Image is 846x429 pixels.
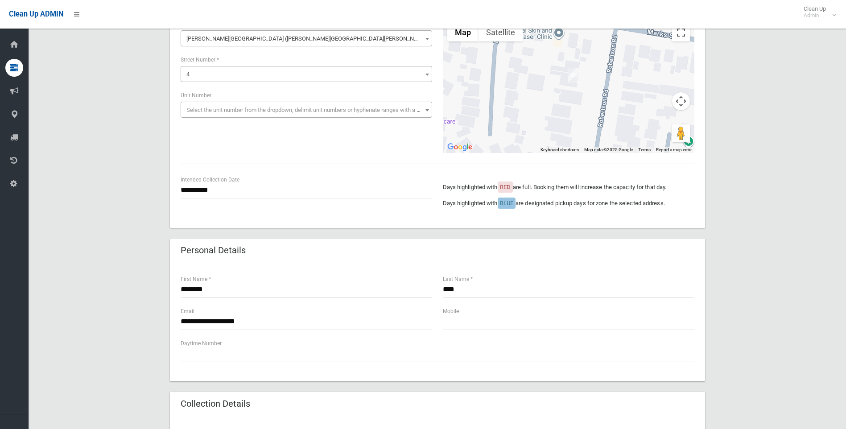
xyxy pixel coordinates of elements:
[183,68,430,81] span: 4
[672,124,690,142] button: Drag Pegman onto the map to open Street View
[170,395,261,412] header: Collection Details
[186,107,436,113] span: Select the unit number from the dropdown, delimit unit numbers or hyphenate ranges with a comma
[181,30,432,46] span: Robertson Road (CHESTER HILL 2162)
[638,147,651,152] a: Terms (opens in new tab)
[804,12,826,19] small: Admin
[500,200,513,206] span: BLUE
[443,198,694,209] p: Days highlighted with are designated pickup days for zone the selected address.
[443,182,694,193] p: Days highlighted with are full. Booking them will increase the capacity for that day.
[447,24,479,41] button: Show street map
[183,33,430,45] span: Robertson Road (CHESTER HILL 2162)
[672,92,690,110] button: Map camera controls
[584,147,633,152] span: Map data ©2025 Google
[500,184,511,190] span: RED
[799,5,835,19] span: Clean Up
[181,66,432,82] span: 4
[479,24,523,41] button: Show satellite imagery
[170,242,256,259] header: Personal Details
[672,24,690,41] button: Toggle fullscreen view
[445,141,475,153] img: Google
[568,68,579,83] div: 4 Robertson Road, CHESTER HILL NSW 2162
[656,147,692,152] a: Report a map error
[541,147,579,153] button: Keyboard shortcuts
[445,141,475,153] a: Open this area in Google Maps (opens a new window)
[186,71,190,78] span: 4
[9,10,63,18] span: Clean Up ADMIN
